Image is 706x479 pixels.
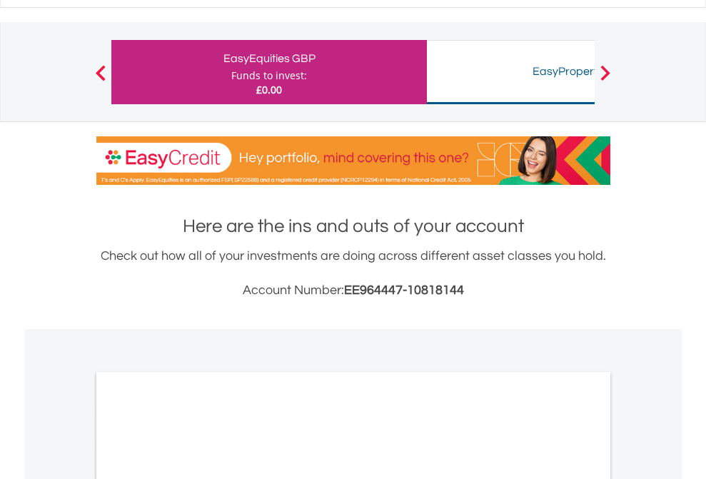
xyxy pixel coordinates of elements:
span: EE964447-10818144 [344,283,464,297]
h3: Account Number: [96,281,610,301]
div: EasyEquities GBP [120,49,418,69]
span: £0.00 [256,83,282,96]
button: Previous [86,72,115,86]
h1: Here are the ins and outs of your account [96,213,610,239]
img: EasyCredit Promotion Banner [96,136,610,185]
div: Check out how all of your investments are doing across different asset classes you hold. [96,246,610,301]
div: Funds to invest: [231,69,307,83]
button: Next [591,72,620,86]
